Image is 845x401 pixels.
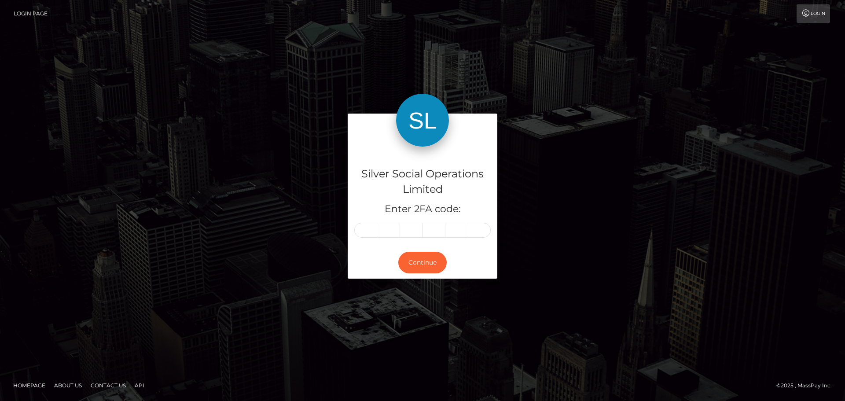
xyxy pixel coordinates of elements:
[14,4,48,23] a: Login Page
[10,379,49,392] a: Homepage
[131,379,148,392] a: API
[398,252,447,273] button: Continue
[354,202,491,216] h5: Enter 2FA code:
[354,166,491,197] h4: Silver Social Operations Limited
[51,379,85,392] a: About Us
[776,381,838,390] div: © 2025 , MassPay Inc.
[396,94,449,147] img: Silver Social Operations Limited
[797,4,830,23] a: Login
[87,379,129,392] a: Contact Us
